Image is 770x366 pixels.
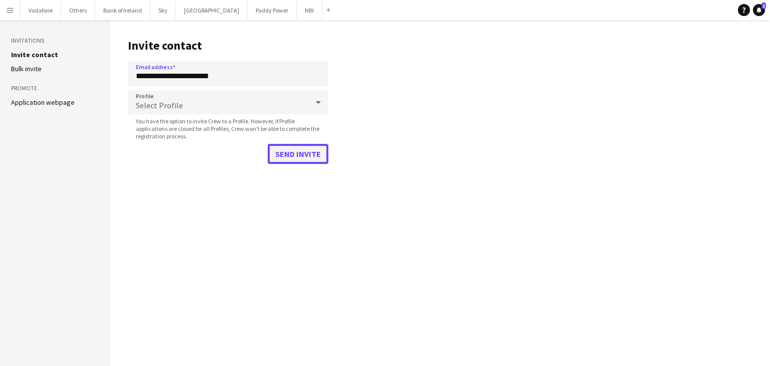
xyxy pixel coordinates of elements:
[11,64,42,73] a: Bulk invite
[61,1,95,20] button: Others
[11,84,99,93] h3: Promote
[128,117,328,140] span: You have the option to invite Crew to a Profile. However, if Profile applications are closed for ...
[753,4,765,16] a: 1
[95,1,150,20] button: Bank of Ireland
[176,1,248,20] button: [GEOGRAPHIC_DATA]
[11,36,99,45] h3: Invitations
[150,1,176,20] button: Sky
[268,144,328,164] button: Send invite
[21,1,61,20] button: Vodafone
[761,3,766,9] span: 1
[128,38,328,53] h1: Invite contact
[11,50,58,59] a: Invite contact
[136,100,183,110] span: Select Profile
[11,98,75,107] a: Application webpage
[297,1,322,20] button: NBI
[248,1,297,20] button: Paddy Power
